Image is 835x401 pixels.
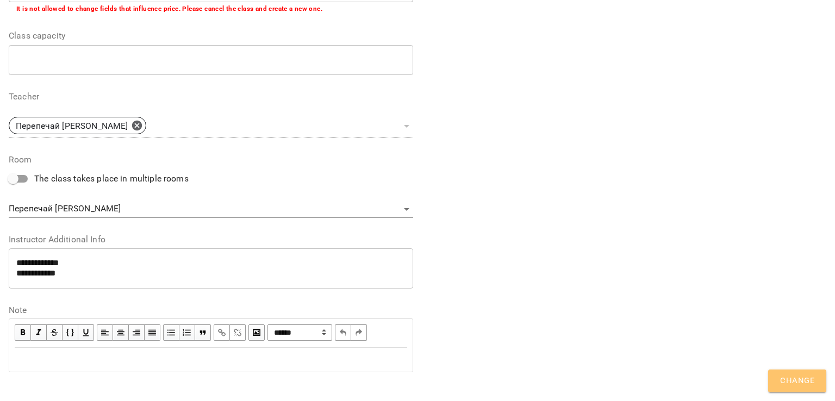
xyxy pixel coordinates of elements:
button: Monospace [63,324,78,341]
button: Italic [31,324,47,341]
div: Edit text [10,348,412,371]
label: Note [9,306,413,315]
button: Underline [78,324,94,341]
span: Change [780,374,814,388]
button: Redo [351,324,367,341]
button: Strikethrough [47,324,63,341]
button: Align Right [129,324,145,341]
label: Class capacity [9,32,413,40]
button: Blockquote [195,324,211,341]
button: OL [179,324,195,341]
button: Link [214,324,230,341]
button: Align Center [113,324,129,341]
button: UL [163,324,179,341]
label: Instructor Additional Info [9,235,413,244]
b: It is not allowed to change fields that influence price. Please cancel the class and create a new... [16,5,322,12]
p: Перепечай [PERSON_NAME] [16,120,128,133]
span: Normal [267,324,332,341]
div: Перепечай [PERSON_NAME] [9,117,146,134]
div: Перепечай [PERSON_NAME] [9,200,413,218]
button: Align Left [97,324,113,341]
select: Block type [267,324,332,341]
button: Image [248,324,265,341]
button: Align Justify [145,324,160,341]
button: Change [768,369,826,392]
div: Перепечай [PERSON_NAME] [9,114,413,138]
button: Remove Link [230,324,246,341]
span: The class takes place in multiple rooms [34,172,189,185]
label: Teacher [9,92,413,101]
button: Bold [15,324,31,341]
button: Undo [335,324,351,341]
label: Room [9,155,413,164]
